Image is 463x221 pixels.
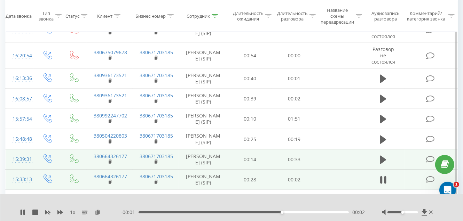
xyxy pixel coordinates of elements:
[228,89,272,109] td: 00:39
[179,89,228,109] td: [PERSON_NAME] (SIP)
[13,132,27,146] div: 15:48:48
[228,43,272,68] td: 00:54
[140,132,173,139] a: 380671703185
[13,153,27,166] div: 15:39:31
[94,112,127,119] a: 380992247702
[179,129,228,149] td: [PERSON_NAME] (SIP)
[140,173,173,180] a: 380671703185
[65,13,79,19] div: Статус
[39,10,54,22] div: Тип звонка
[368,10,403,22] div: Аудиозапись разговора
[272,109,316,129] td: 01:51
[228,68,272,89] td: 00:40
[272,68,316,89] td: 00:01
[179,149,228,170] td: [PERSON_NAME] (SIP)
[94,49,127,56] a: 380675079678
[352,209,365,216] span: 00:02
[321,7,354,25] div: Название схемы переадресации
[272,89,316,109] td: 00:02
[228,109,272,129] td: 00:10
[13,72,27,85] div: 16:13:36
[406,10,447,22] div: Комментарий/категория звонка
[13,173,27,186] div: 15:33:13
[13,92,27,106] div: 16:08:57
[371,20,395,39] span: Разговор не состоялся
[454,182,459,187] span: 1
[140,153,173,159] a: 380671703185
[179,190,228,215] td: [PERSON_NAME] (SIP)
[6,13,32,19] div: Дата звонка
[439,182,456,198] iframe: Intercom live chat
[272,190,316,215] td: 00:00
[70,209,75,216] span: 1 x
[228,170,272,190] td: 00:28
[140,112,173,119] a: 380671703185
[140,92,173,99] a: 380671703185
[277,10,308,22] div: Длительность разговора
[371,46,395,65] span: Разговор не состоялся
[179,170,228,190] td: [PERSON_NAME] (SIP)
[94,92,127,99] a: 380936173521
[13,112,27,126] div: 15:57:54
[94,72,127,79] a: 380936173521
[281,211,283,214] div: Accessibility label
[97,13,112,19] div: Клиент
[272,149,316,170] td: 00:33
[179,68,228,89] td: [PERSON_NAME] (SIP)
[272,129,316,149] td: 00:19
[140,72,173,79] a: 380671703185
[179,43,228,68] td: [PERSON_NAME] (SIP)
[94,153,127,159] a: 380664326177
[121,209,139,216] span: - 00:01
[13,49,27,63] div: 16:20:54
[371,193,395,212] span: Разговор не состоялся
[94,132,127,139] a: 380504220803
[228,190,272,215] td: 00:47
[228,149,272,170] td: 00:14
[140,49,173,56] a: 380671703185
[187,13,210,19] div: Сотрудник
[179,109,228,129] td: [PERSON_NAME] (SIP)
[94,173,127,180] a: 380664326177
[135,13,166,19] div: Бизнес номер
[228,129,272,149] td: 00:25
[272,170,316,190] td: 00:02
[272,43,316,68] td: 00:00
[401,211,404,214] div: Accessibility label
[233,10,264,22] div: Длительность ожидания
